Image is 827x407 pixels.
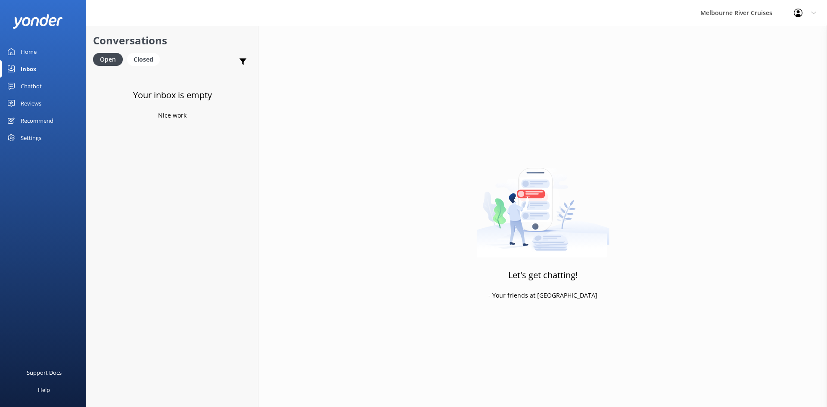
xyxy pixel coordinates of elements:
[38,381,50,398] div: Help
[21,112,53,129] div: Recommend
[127,54,164,64] a: Closed
[488,291,597,300] p: - Your friends at [GEOGRAPHIC_DATA]
[21,129,41,146] div: Settings
[93,53,123,66] div: Open
[21,43,37,60] div: Home
[127,53,160,66] div: Closed
[93,32,252,49] h2: Conversations
[27,364,62,381] div: Support Docs
[21,95,41,112] div: Reviews
[133,88,212,102] h3: Your inbox is empty
[508,268,578,282] h3: Let's get chatting!
[93,54,127,64] a: Open
[21,78,42,95] div: Chatbot
[476,150,609,258] img: artwork of a man stealing a conversation from at giant smartphone
[13,14,62,28] img: yonder-white-logo.png
[21,60,37,78] div: Inbox
[158,111,187,120] p: Nice work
